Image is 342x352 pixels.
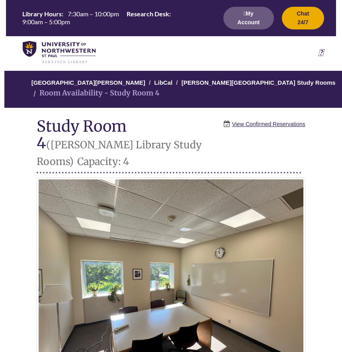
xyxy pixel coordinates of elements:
a: My Account [223,19,274,25]
a: [PERSON_NAME][GEOGRAPHIC_DATA] Study Rooms [182,79,336,86]
small: Capacity: 4 [77,155,129,168]
a: Hours Today [19,10,214,27]
li: Room Availability - Study Room 4 [31,88,159,99]
th: Library Hours: [19,10,64,18]
span: 7:30am – 10:00pm [68,10,119,18]
a: [GEOGRAPHIC_DATA][PERSON_NAME] [31,79,145,86]
span: 9:00am – 5:00pm [22,18,70,25]
button: My Account [223,7,274,29]
a: Chat 24/7 [282,19,324,25]
img: UNWSP Library Logo [23,41,96,64]
table: Hours Today [19,10,214,26]
a: View Confirmed Reservations [232,120,305,128]
h1: Study Room 4 [37,118,301,174]
a: LibCal [154,79,172,86]
button: Chat 24/7 [282,7,324,29]
nav: Breadcrumb [37,71,305,108]
th: Research Desk: [123,10,172,18]
small: ([PERSON_NAME] Library Study Rooms) [37,138,202,168]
